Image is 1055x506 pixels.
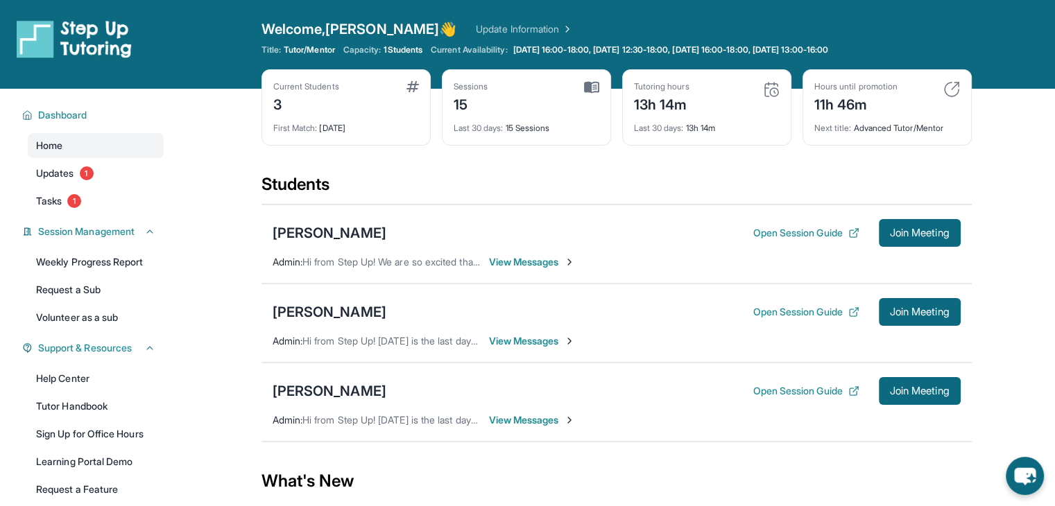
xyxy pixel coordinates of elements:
span: 1 [67,194,81,208]
a: Sign Up for Office Hours [28,421,164,446]
span: View Messages [489,334,576,348]
span: Admin : [273,335,302,347]
span: View Messages [489,255,576,269]
span: Capacity: [343,44,381,55]
span: [DATE] 16:00-18:00, [DATE] 12:30-18:00, [DATE] 16:00-18:00, [DATE] 13:00-16:00 [513,44,828,55]
span: Support & Resources [38,341,132,355]
div: Current Students [273,81,339,92]
span: First Match : [273,123,318,133]
button: Join Meeting [879,219,961,247]
a: [DATE] 16:00-18:00, [DATE] 12:30-18:00, [DATE] 16:00-18:00, [DATE] 13:00-16:00 [511,44,831,55]
span: Last 30 days : [454,123,504,133]
span: Join Meeting [890,229,950,237]
button: Open Session Guide [753,305,859,319]
button: Open Session Guide [753,384,859,398]
span: Welcome, [PERSON_NAME] 👋 [261,19,457,39]
a: Update Information [476,22,573,36]
span: Last 30 days : [634,123,684,133]
div: 13h 14m [634,92,689,114]
span: Current Availability: [431,44,507,55]
div: 15 [454,92,488,114]
span: Tutor/Mentor [284,44,335,55]
button: Dashboard [33,108,155,122]
img: Chevron-Right [564,415,575,426]
span: Admin : [273,414,302,426]
div: Advanced Tutor/Mentor [814,114,960,134]
img: card [943,81,960,98]
div: Tutoring hours [634,81,689,92]
img: card [584,81,599,94]
span: Next title : [814,123,852,133]
div: [PERSON_NAME] [273,223,386,243]
span: 1 [80,166,94,180]
a: Request a Sub [28,277,164,302]
div: [PERSON_NAME] [273,381,386,401]
a: Request a Feature [28,477,164,502]
span: Session Management [38,225,135,238]
span: Home [36,139,62,152]
div: 15 Sessions [454,114,599,134]
div: Hours until promotion [814,81,898,92]
div: [DATE] [273,114,419,134]
span: Admin : [273,256,302,268]
a: Home [28,133,164,158]
a: Updates1 [28,161,164,186]
span: Title: [261,44,281,55]
a: Weekly Progress Report [28,250,164,274]
span: Dashboard [38,108,87,122]
img: logo [17,19,132,58]
div: [PERSON_NAME] [273,302,386,322]
a: Tutor Handbook [28,394,164,419]
button: chat-button [1006,457,1044,495]
span: Join Meeting [890,308,950,316]
div: Students [261,173,972,204]
button: Open Session Guide [753,226,859,240]
span: Tasks [36,194,62,208]
span: View Messages [489,413,576,427]
a: Volunteer as a sub [28,305,164,330]
span: Updates [36,166,74,180]
button: Support & Resources [33,341,155,355]
div: Sessions [454,81,488,92]
img: card [406,81,419,92]
div: 3 [273,92,339,114]
span: 1 Students [384,44,422,55]
img: card [763,81,780,98]
img: Chevron Right [559,22,573,36]
span: Join Meeting [890,387,950,395]
button: Join Meeting [879,298,961,326]
a: Tasks1 [28,189,164,213]
a: Help Center [28,366,164,391]
div: 13h 14m [634,114,780,134]
div: 11h 46m [814,92,898,114]
img: Chevron-Right [564,335,575,347]
img: Chevron-Right [564,256,575,268]
button: Join Meeting [879,377,961,405]
a: Learning Portal Demo [28,449,164,474]
button: Session Management [33,225,155,238]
